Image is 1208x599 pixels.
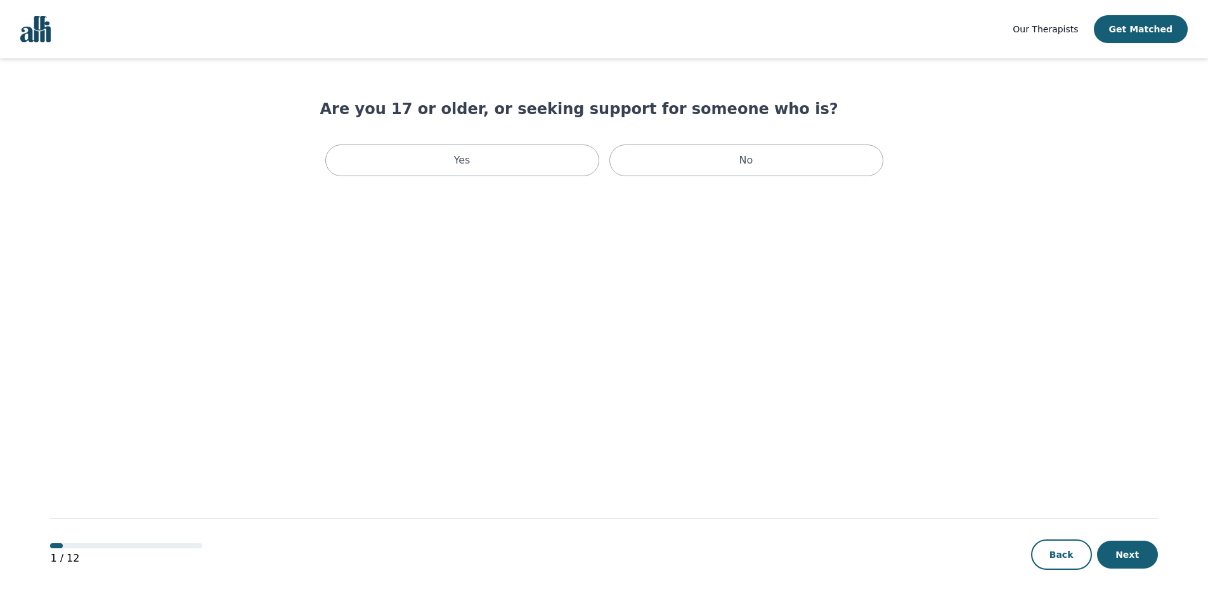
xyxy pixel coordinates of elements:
p: No [739,153,753,168]
button: Next [1097,541,1158,569]
p: Yes [454,153,471,168]
p: 1 / 12 [50,551,202,566]
h1: Are you 17 or older, or seeking support for someone who is? [320,99,888,119]
span: Our Therapists [1013,24,1078,34]
img: alli logo [20,16,51,42]
button: Back [1031,539,1092,570]
a: Our Therapists [1013,22,1078,37]
button: Get Matched [1094,15,1188,43]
